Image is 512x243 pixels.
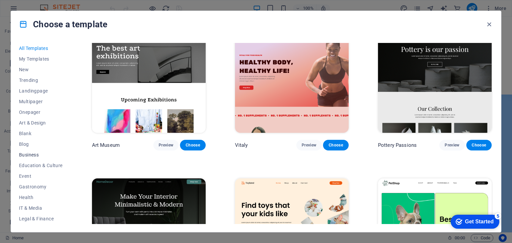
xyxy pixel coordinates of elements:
p: Art Museum [92,142,120,148]
div: 5 [49,1,56,8]
button: Health [19,192,63,203]
span: Business [19,152,63,157]
button: Event [19,171,63,181]
span: Legal & Finance [19,216,63,221]
span: All Templates [19,46,63,51]
span: Preview [159,142,173,148]
span: My Templates [19,56,63,62]
button: Choose [180,140,205,150]
span: Health [19,195,63,200]
span: New [19,67,63,72]
button: Education & Culture [19,160,63,171]
button: Onepager [19,107,63,118]
span: Trending [19,78,63,83]
button: All Templates [19,43,63,54]
button: New [19,64,63,75]
img: Art Museum [92,28,206,132]
img: Vitaly [235,28,349,132]
p: Vitaly [235,142,248,148]
span: Choose [328,142,343,148]
p: Pottery Passions [378,142,417,148]
button: Art & Design [19,118,63,128]
button: Preview [439,140,465,150]
button: Landingpage [19,86,63,96]
button: Legal & Finance [19,213,63,224]
button: Gastronomy [19,181,63,192]
button: IT & Media [19,203,63,213]
button: Business [19,149,63,160]
span: IT & Media [19,205,63,211]
span: Choose [185,142,200,148]
button: My Templates [19,54,63,64]
button: Choose [323,140,348,150]
button: Blank [19,128,63,139]
span: Choose [472,142,486,148]
span: Art & Design [19,120,63,125]
h4: Choose a template [19,19,107,30]
span: Multipager [19,99,63,104]
div: Get Started 5 items remaining, 0% complete [5,3,54,17]
span: Preview [445,142,459,148]
button: Multipager [19,96,63,107]
span: Onepager [19,110,63,115]
button: Choose [466,140,492,150]
button: Blog [19,139,63,149]
div: Get Started [20,7,48,13]
img: Pottery Passions [378,28,492,132]
span: Event [19,173,63,179]
span: Education & Culture [19,163,63,168]
button: Preview [296,140,322,150]
button: Preview [153,140,179,150]
span: Blog [19,141,63,147]
span: Preview [302,142,316,148]
span: Gastronomy [19,184,63,189]
span: Blank [19,131,63,136]
span: Landingpage [19,88,63,94]
button: Trending [19,75,63,86]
